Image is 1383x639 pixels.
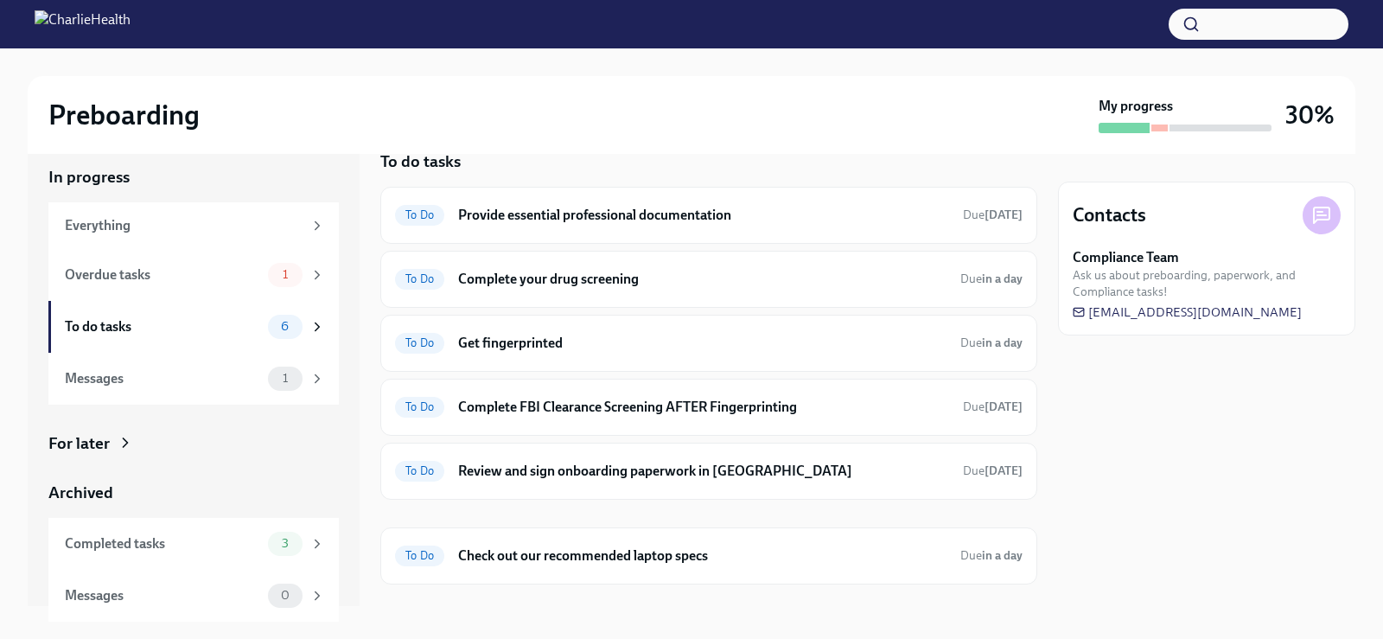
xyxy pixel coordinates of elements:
[963,463,1023,478] span: Due
[65,216,303,235] div: Everything
[985,463,1023,478] strong: [DATE]
[395,549,444,562] span: To Do
[1285,99,1335,131] h3: 30%
[1073,304,1302,321] a: [EMAIL_ADDRESS][DOMAIN_NAME]
[271,537,299,550] span: 3
[963,399,1023,415] span: October 20th, 2025 06:00
[985,208,1023,222] strong: [DATE]
[48,432,339,455] a: For later
[65,265,261,284] div: Overdue tasks
[65,369,261,388] div: Messages
[963,207,1023,223] span: October 16th, 2025 06:00
[395,208,444,221] span: To Do
[982,272,1023,286] strong: in a day
[458,334,946,353] h6: Get fingerprinted
[458,462,949,481] h6: Review and sign onboarding paperwork in [GEOGRAPHIC_DATA]
[271,589,300,602] span: 0
[458,270,946,289] h6: Complete your drug screening
[395,265,1023,293] a: To DoComplete your drug screeningDuein a day
[960,548,1023,563] span: Due
[48,482,339,504] a: Archived
[380,150,461,173] h5: To do tasks
[48,353,339,405] a: Messages1
[48,518,339,570] a: Completed tasks3
[1099,97,1173,116] strong: My progress
[960,271,1023,287] span: October 17th, 2025 06:00
[65,534,261,553] div: Completed tasks
[395,393,1023,421] a: To DoComplete FBI Clearance Screening AFTER FingerprintingDue[DATE]
[1073,202,1146,228] h4: Contacts
[395,457,1023,485] a: To DoReview and sign onboarding paperwork in [GEOGRAPHIC_DATA]Due[DATE]
[48,570,339,622] a: Messages0
[35,10,131,38] img: CharlieHealth
[48,301,339,353] a: To do tasks6
[458,398,949,417] h6: Complete FBI Clearance Screening AFTER Fingerprinting
[960,335,1023,350] span: Due
[963,208,1023,222] span: Due
[48,166,339,189] a: In progress
[960,272,1023,286] span: Due
[48,98,200,132] h2: Preboarding
[271,320,299,333] span: 6
[982,548,1023,563] strong: in a day
[395,201,1023,229] a: To DoProvide essential professional documentationDue[DATE]
[395,542,1023,570] a: To DoCheck out our recommended laptop specsDuein a day
[960,335,1023,351] span: October 17th, 2025 06:00
[458,206,949,225] h6: Provide essential professional documentation
[272,268,298,281] span: 1
[985,399,1023,414] strong: [DATE]
[1073,248,1179,267] strong: Compliance Team
[963,399,1023,414] span: Due
[960,547,1023,564] span: October 17th, 2025 06:00
[65,586,261,605] div: Messages
[395,329,1023,357] a: To DoGet fingerprintedDuein a day
[65,317,261,336] div: To do tasks
[963,463,1023,479] span: October 20th, 2025 06:00
[395,400,444,413] span: To Do
[395,464,444,477] span: To Do
[982,335,1023,350] strong: in a day
[458,546,946,566] h6: Check out our recommended laptop specs
[395,336,444,349] span: To Do
[48,249,339,301] a: Overdue tasks1
[48,432,110,455] div: For later
[48,202,339,249] a: Everything
[395,272,444,285] span: To Do
[272,372,298,385] span: 1
[1073,267,1341,300] span: Ask us about preboarding, paperwork, and Compliance tasks!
